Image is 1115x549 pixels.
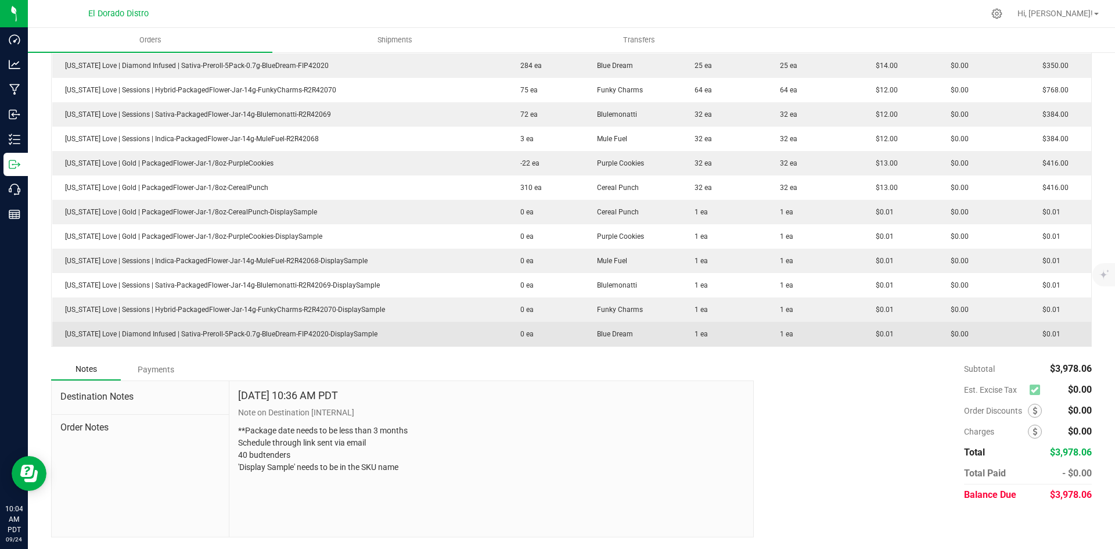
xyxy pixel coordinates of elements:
span: $0.01 [870,257,894,265]
span: 64 ea [774,86,797,94]
span: [US_STATE] Love | Sessions | Hybrid-PackagedFlower-Jar-14g-FunkyCharms-R2R42070 [59,86,336,94]
span: Blue Dream [591,330,633,338]
inline-svg: Dashboard [9,34,20,45]
span: 1 ea [689,330,708,338]
span: El Dorado Distro [88,9,149,19]
inline-svg: Outbound [9,159,20,170]
span: $0.01 [870,330,894,338]
a: Shipments [272,28,517,52]
span: [US_STATE] Love | Sessions | Sativa-PackagedFlower-Jar-14g-Blulemonatti-R2R42069 [59,110,331,119]
span: $0.00 [945,257,969,265]
span: $416.00 [1037,184,1069,192]
span: Total [964,447,985,458]
span: -22 ea [515,159,539,167]
div: Payments [121,359,190,380]
span: Charges [964,427,1028,436]
span: $0.00 [945,184,969,192]
span: Subtotal [964,364,995,374]
span: 25 ea [689,62,712,70]
span: 1 ea [689,257,708,265]
span: $0.00 [945,110,969,119]
span: 0 ea [515,330,534,338]
p: Note on Destination [INTERNAL] [238,407,744,419]
span: [US_STATE] Love | Gold | PackagedFlower-Jar-1/8oz-PurpleCookies-DisplaySample [59,232,322,241]
inline-svg: Manufacturing [9,84,20,95]
span: $0.00 [1068,405,1092,416]
span: 1 ea [774,232,793,241]
span: 0 ea [515,232,534,241]
span: $0.00 [945,232,969,241]
span: $0.01 [1037,281,1060,289]
span: Blulemonatti [591,110,637,119]
span: 1 ea [774,306,793,314]
span: 32 ea [689,110,712,119]
span: 32 ea [774,159,797,167]
span: $12.00 [870,110,898,119]
span: Blulemonatti [591,281,637,289]
span: Shipments [362,35,428,45]
span: $0.00 [945,208,969,216]
span: 25 ea [774,62,797,70]
span: $0.00 [1068,384,1092,395]
span: [US_STATE] Love | Diamond Infused | Sativa-Preroll-5Pack-0.7g-BlueDream-FIP42020-DisplaySample [59,330,377,338]
a: Orders [28,28,272,52]
span: $0.01 [1037,306,1060,314]
span: $0.01 [1037,330,1060,338]
span: Purple Cookies [591,159,644,167]
span: 32 ea [774,184,797,192]
span: $0.01 [1037,208,1060,216]
span: Hi, [PERSON_NAME]! [1017,9,1093,18]
inline-svg: Reports [9,209,20,220]
p: **Package date needs to be less than 3 months Schedule through link sent via email 40 budtenders ... [238,425,744,473]
span: $0.01 [1037,257,1060,265]
div: Manage settings [990,8,1004,19]
span: Mule Fuel [591,257,627,265]
span: $12.00 [870,86,898,94]
span: 284 ea [515,62,542,70]
span: $0.00 [945,306,969,314]
span: $0.00 [945,330,969,338]
span: $350.00 [1037,62,1069,70]
span: 1 ea [689,306,708,314]
span: $0.00 [945,62,969,70]
span: $3,978.06 [1050,447,1092,458]
span: 1 ea [689,208,708,216]
span: Transfers [607,35,671,45]
span: $0.01 [870,281,894,289]
span: $3,978.06 [1050,363,1092,374]
span: 0 ea [515,306,534,314]
span: Orders [124,35,177,45]
span: 32 ea [689,159,712,167]
span: 75 ea [515,86,538,94]
span: 32 ea [774,110,797,119]
span: $0.01 [870,306,894,314]
h4: [DATE] 10:36 AM PDT [238,390,338,401]
span: 1 ea [774,330,793,338]
span: Funky Charms [591,86,643,94]
span: $416.00 [1037,159,1069,167]
span: Cereal Punch [591,184,639,192]
span: Total Paid [964,468,1006,479]
span: $384.00 [1037,110,1069,119]
span: $12.00 [870,135,898,143]
p: 10:04 AM PDT [5,504,23,535]
p: 09/24 [5,535,23,544]
span: 310 ea [515,184,542,192]
span: 32 ea [689,184,712,192]
span: $768.00 [1037,86,1069,94]
inline-svg: Inventory [9,134,20,145]
span: $14.00 [870,62,898,70]
span: $13.00 [870,159,898,167]
inline-svg: Call Center [9,184,20,195]
span: - $0.00 [1062,468,1092,479]
span: Cereal Punch [591,208,639,216]
span: Balance Due [964,489,1016,500]
span: $0.01 [1037,232,1060,241]
span: 0 ea [515,281,534,289]
span: $13.00 [870,184,898,192]
span: $0.01 [870,232,894,241]
span: $0.00 [945,281,969,289]
span: 3 ea [515,135,534,143]
span: Est. Excise Tax [964,385,1025,394]
span: $3,978.06 [1050,489,1092,500]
